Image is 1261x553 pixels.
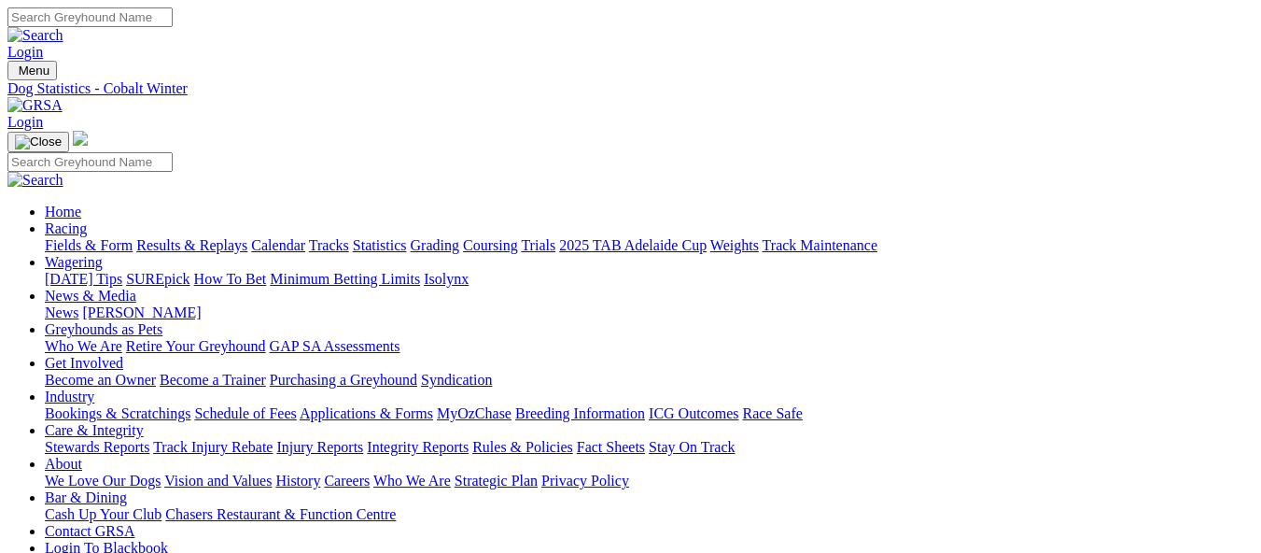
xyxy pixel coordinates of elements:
a: Login [7,114,43,130]
div: Industry [45,405,1254,422]
a: Applications & Forms [300,405,433,421]
img: GRSA [7,97,63,114]
img: Search [7,27,63,44]
a: Greyhounds as Pets [45,321,162,337]
a: How To Bet [194,271,267,287]
a: [PERSON_NAME] [82,305,201,320]
a: Track Injury Rebate [153,439,273,455]
a: Cash Up Your Club [45,506,161,522]
a: Injury Reports [276,439,363,455]
span: Menu [19,64,49,78]
a: Schedule of Fees [194,405,296,421]
div: Greyhounds as Pets [45,338,1254,355]
a: Fact Sheets [577,439,645,455]
a: Isolynx [424,271,469,287]
a: Home [45,204,81,220]
input: Search [7,7,173,27]
a: MyOzChase [437,405,511,421]
a: Results & Replays [136,237,247,253]
a: Become an Owner [45,372,156,388]
div: Bar & Dining [45,506,1254,523]
a: 2025 TAB Adelaide Cup [559,237,707,253]
a: Statistics [353,237,407,253]
a: [DATE] Tips [45,271,122,287]
a: Get Involved [45,355,123,371]
a: Who We Are [45,338,122,354]
a: Industry [45,389,94,404]
a: Calendar [251,237,305,253]
a: GAP SA Assessments [270,338,400,354]
a: About [45,456,82,472]
a: Careers [324,473,370,489]
a: Breeding Information [515,405,645,421]
a: Racing [45,220,87,236]
a: Dog Statistics - Cobalt Winter [7,80,1254,97]
a: News [45,305,78,320]
a: Become a Trainer [160,372,266,388]
div: News & Media [45,305,1254,321]
a: Trials [521,237,555,253]
a: Wagering [45,254,103,270]
a: Tracks [309,237,349,253]
div: Care & Integrity [45,439,1254,456]
a: Chasers Restaurant & Function Centre [165,506,396,522]
img: Search [7,172,63,189]
a: Race Safe [742,405,802,421]
a: Grading [411,237,459,253]
img: logo-grsa-white.png [73,131,88,146]
img: Close [15,135,62,149]
a: Stewards Reports [45,439,149,455]
a: Weights [710,237,759,253]
a: Strategic Plan [455,473,538,489]
a: Login [7,44,43,60]
a: News & Media [45,288,136,304]
a: ICG Outcomes [649,405,738,421]
div: Racing [45,237,1254,254]
a: Contact GRSA [45,523,134,539]
a: Integrity Reports [367,439,469,455]
a: SUREpick [126,271,189,287]
a: Rules & Policies [472,439,573,455]
a: Bar & Dining [45,489,127,505]
a: Syndication [421,372,492,388]
a: Vision and Values [164,473,272,489]
a: Stay On Track [649,439,735,455]
a: Track Maintenance [763,237,877,253]
a: Retire Your Greyhound [126,338,266,354]
div: Get Involved [45,372,1254,389]
input: Search [7,152,173,172]
a: Privacy Policy [541,473,629,489]
button: Toggle navigation [7,61,57,80]
a: Bookings & Scratchings [45,405,190,421]
a: Who We Are [373,473,451,489]
div: Wagering [45,271,1254,288]
a: History [275,473,320,489]
button: Toggle navigation [7,132,69,152]
a: Purchasing a Greyhound [270,372,417,388]
a: Coursing [463,237,518,253]
a: Care & Integrity [45,422,144,438]
a: Fields & Form [45,237,133,253]
div: About [45,473,1254,489]
a: Minimum Betting Limits [270,271,420,287]
a: We Love Our Dogs [45,473,161,489]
